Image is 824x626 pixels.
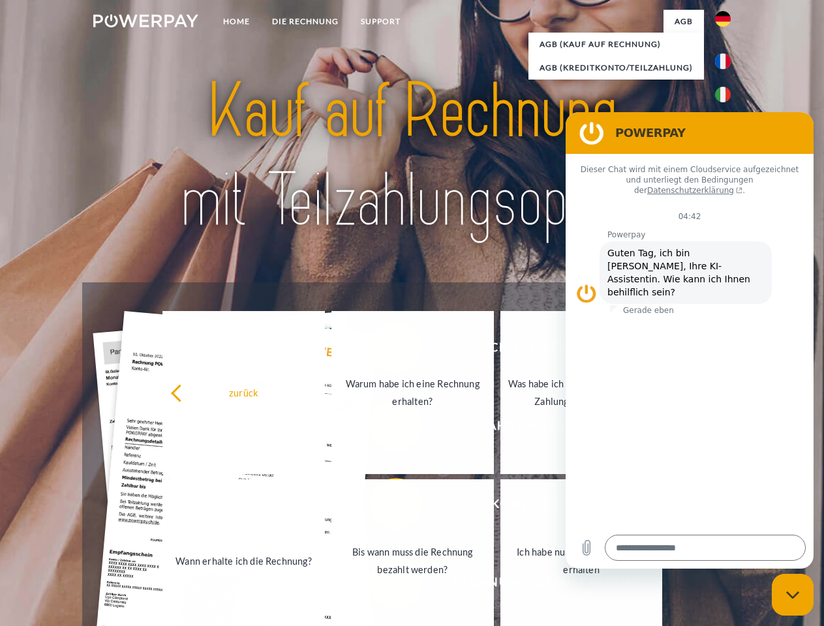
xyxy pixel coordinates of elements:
[93,14,198,27] img: logo-powerpay-white.svg
[339,375,486,410] div: Warum habe ich eine Rechnung erhalten?
[664,10,704,33] a: agb
[528,33,704,56] a: AGB (Kauf auf Rechnung)
[170,552,317,569] div: Wann erhalte ich die Rechnung?
[508,375,655,410] div: Was habe ich noch offen, ist meine Zahlung eingegangen?
[212,10,261,33] a: Home
[508,543,655,578] div: Ich habe nur eine Teillieferung erhalten
[772,574,814,616] iframe: Schaltfläche zum Öffnen des Messaging-Fensters; Konversation läuft
[715,11,731,27] img: de
[125,63,699,250] img: title-powerpay_de.svg
[500,311,663,474] a: Was habe ich noch offen, ist meine Zahlung eingegangen?
[350,10,412,33] a: SUPPORT
[261,10,350,33] a: DIE RECHNUNG
[528,56,704,80] a: AGB (Kreditkonto/Teilzahlung)
[566,112,814,569] iframe: Messaging-Fenster
[715,87,731,102] img: it
[715,53,731,69] img: fr
[339,543,486,578] div: Bis wann muss die Rechnung bezahlt werden?
[170,383,317,401] div: zurück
